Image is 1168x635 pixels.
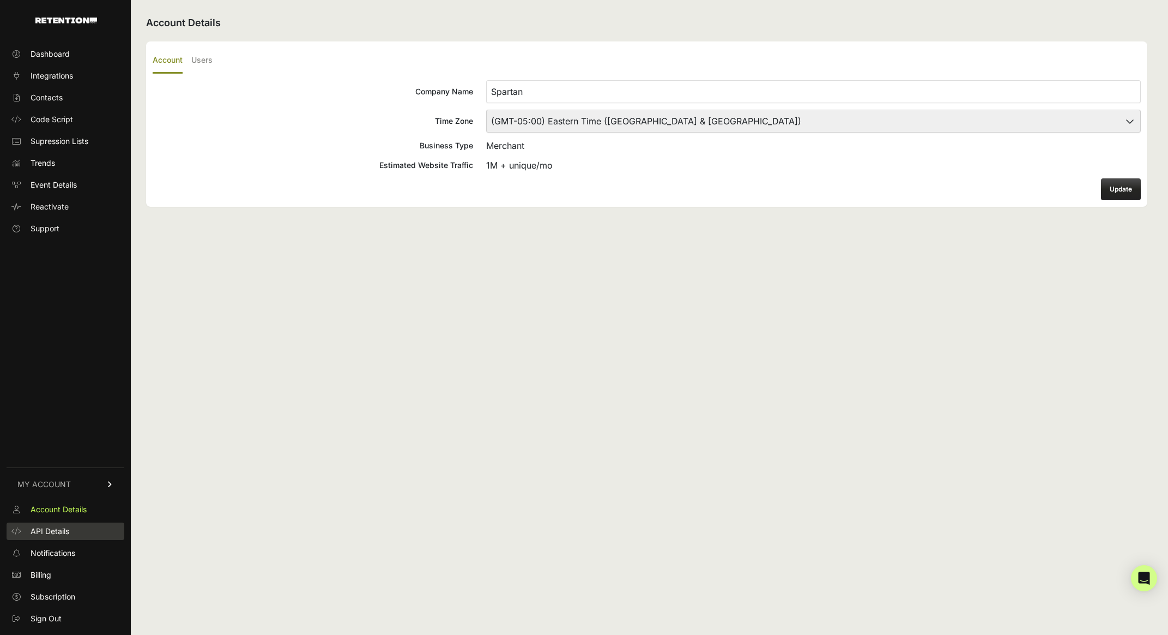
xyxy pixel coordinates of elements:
[146,15,1147,31] h2: Account Details
[31,526,69,537] span: API Details
[486,110,1141,133] select: Time Zone
[35,17,97,23] img: Retention.com
[7,176,124,194] a: Event Details
[31,92,63,103] span: Contacts
[31,201,69,212] span: Reactivate
[7,89,124,106] a: Contacts
[7,468,124,501] a: MY ACCOUNT
[31,49,70,59] span: Dashboard
[31,70,73,81] span: Integrations
[31,548,75,559] span: Notifications
[153,160,473,171] div: Estimated Website Traffic
[7,154,124,172] a: Trends
[7,523,124,540] a: API Details
[31,179,77,190] span: Event Details
[7,610,124,627] a: Sign Out
[486,80,1141,103] input: Company Name
[7,501,124,518] a: Account Details
[31,591,75,602] span: Subscription
[153,48,183,74] label: Account
[7,67,124,85] a: Integrations
[7,198,124,215] a: Reactivate
[31,223,59,234] span: Support
[7,133,124,150] a: Supression Lists
[7,544,124,562] a: Notifications
[7,45,124,63] a: Dashboard
[7,220,124,237] a: Support
[1131,565,1157,591] div: Open Intercom Messenger
[153,86,473,97] div: Company Name
[31,504,87,515] span: Account Details
[7,588,124,606] a: Subscription
[17,479,71,490] span: MY ACCOUNT
[191,48,213,74] label: Users
[1101,178,1141,200] button: Update
[31,613,62,624] span: Sign Out
[31,114,73,125] span: Code Script
[153,116,473,127] div: Time Zone
[7,111,124,128] a: Code Script
[486,159,1141,172] div: 1M + unique/mo
[31,158,55,169] span: Trends
[153,140,473,151] div: Business Type
[31,570,51,580] span: Billing
[7,566,124,584] a: Billing
[486,139,1141,152] div: Merchant
[31,136,88,147] span: Supression Lists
